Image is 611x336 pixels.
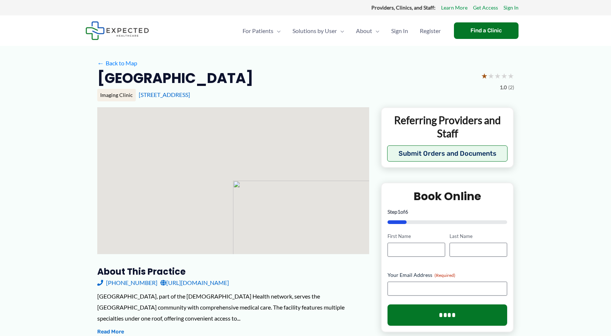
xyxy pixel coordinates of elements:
span: ← [97,59,104,66]
span: ★ [481,69,488,83]
a: AboutMenu Toggle [350,18,385,44]
a: Sign In [503,3,519,12]
a: [URL][DOMAIN_NAME] [160,277,229,288]
a: ←Back to Map [97,58,137,69]
a: For PatientsMenu Toggle [237,18,287,44]
span: Menu Toggle [337,18,344,44]
a: Learn More [441,3,468,12]
span: ★ [494,69,501,83]
a: Find a Clinic [454,22,519,39]
nav: Primary Site Navigation [237,18,447,44]
span: ★ [501,69,508,83]
span: 1 [397,209,400,215]
div: [GEOGRAPHIC_DATA], part of the [DEMOGRAPHIC_DATA] Health network, serves the [GEOGRAPHIC_DATA] co... [97,291,369,324]
span: (Required) [434,272,455,278]
div: Imaging Clinic [97,89,136,101]
a: [PHONE_NUMBER] [97,277,157,288]
span: Register [420,18,441,44]
span: For Patients [243,18,273,44]
p: Referring Providers and Staff [387,113,508,140]
h2: Book Online [388,189,508,203]
strong: Providers, Clinics, and Staff: [371,4,436,11]
span: (2) [508,83,514,92]
span: Sign In [391,18,408,44]
button: Submit Orders and Documents [387,145,508,162]
label: First Name [388,233,445,240]
h3: About this practice [97,266,369,277]
h2: [GEOGRAPHIC_DATA] [97,69,253,87]
a: Register [414,18,447,44]
span: 6 [405,209,408,215]
label: Your Email Address [388,271,508,279]
a: Solutions by UserMenu Toggle [287,18,350,44]
span: Menu Toggle [273,18,281,44]
span: About [356,18,372,44]
span: Menu Toggle [372,18,379,44]
span: ★ [508,69,514,83]
img: Expected Healthcare Logo - side, dark font, small [86,21,149,40]
a: [STREET_ADDRESS] [139,91,190,98]
label: Last Name [450,233,507,240]
span: Solutions by User [292,18,337,44]
a: Sign In [385,18,414,44]
p: Step of [388,209,508,214]
a: Get Access [473,3,498,12]
span: 1.0 [500,83,507,92]
span: ★ [488,69,494,83]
